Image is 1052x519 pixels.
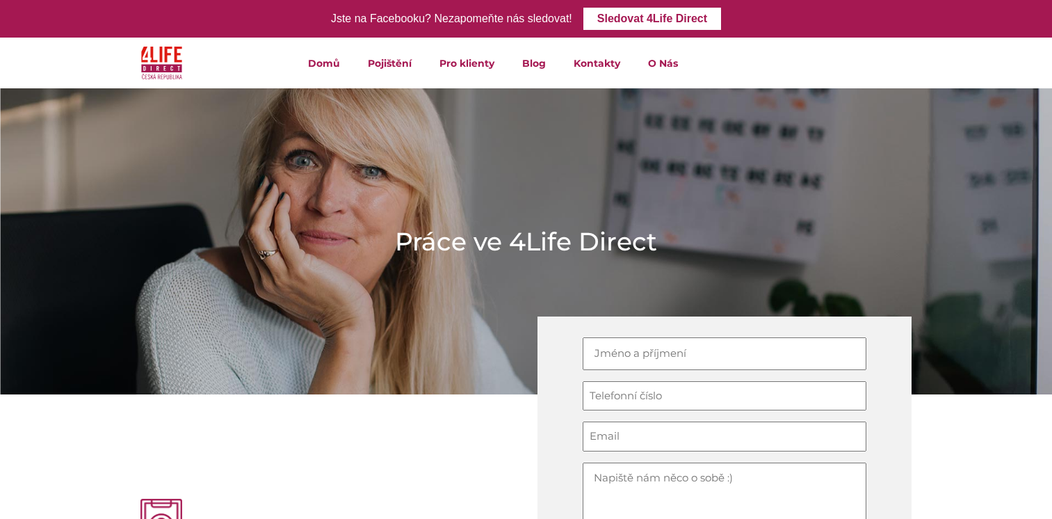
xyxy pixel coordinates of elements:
[560,38,634,88] a: Kontakty
[395,224,657,259] h1: Práce ve 4Life Direct
[331,9,572,29] div: Jste na Facebooku? Nezapomeňte nás sledovat!
[508,38,560,88] a: Blog
[583,381,866,411] input: Telefonní číslo
[294,38,354,88] a: Domů
[583,8,721,30] a: Sledovat 4Life Direct
[583,337,866,370] input: Jméno a příjmení
[583,422,866,452] input: Email
[141,43,183,83] img: 4Life Direct Česká republika logo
